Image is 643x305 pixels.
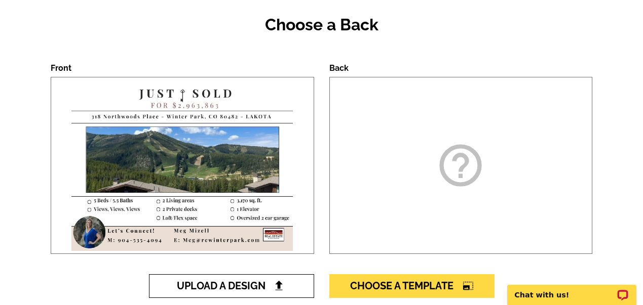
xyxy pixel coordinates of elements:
a: Upload A Design [149,274,314,298]
a: Choose A Templatephoto_size_select_large [329,274,495,298]
h2: Choose a Back [51,15,592,34]
label: Back [329,63,349,73]
img: large-thumb.jpg [69,77,295,253]
i: help_outline [435,140,486,191]
img: file-upload-black.png [274,280,284,291]
span: Choose A Template [350,280,474,292]
i: photo_size_select_large [463,281,474,291]
label: Front [51,63,71,73]
iframe: LiveChat chat widget [501,273,643,305]
span: Upload A Design [177,280,286,292]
